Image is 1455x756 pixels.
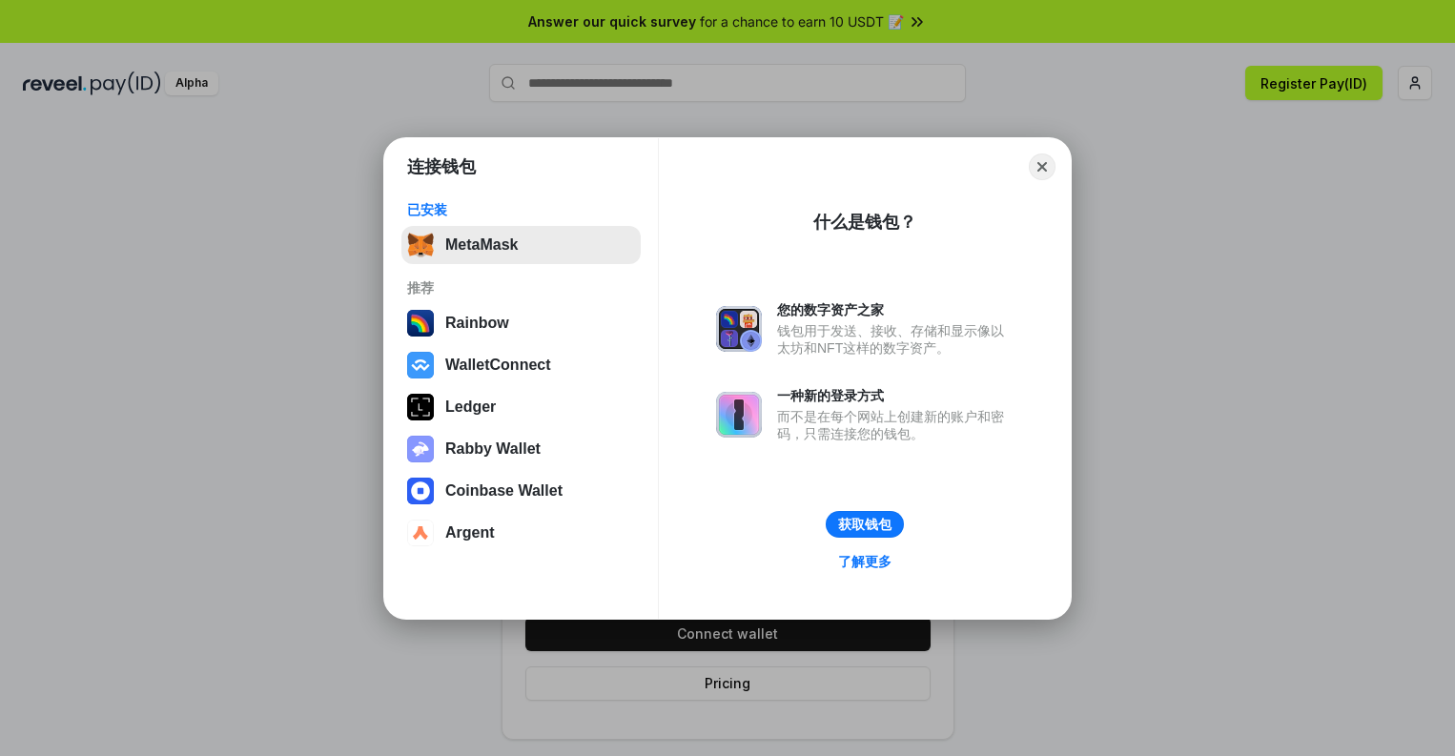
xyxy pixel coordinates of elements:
div: 钱包用于发送、接收、存储和显示像以太坊和NFT这样的数字资产。 [777,322,1014,357]
div: Ledger [445,398,496,416]
div: Coinbase Wallet [445,482,563,500]
button: 获取钱包 [826,511,904,538]
div: 推荐 [407,279,635,296]
div: Rainbow [445,315,509,332]
img: svg+xml,%3Csvg%20xmlns%3D%22http%3A%2F%2Fwww.w3.org%2F2000%2Fsvg%22%20fill%3D%22none%22%20viewBox... [407,436,434,462]
button: Rainbow [401,304,641,342]
button: WalletConnect [401,346,641,384]
button: Coinbase Wallet [401,472,641,510]
img: svg+xml,%3Csvg%20fill%3D%22none%22%20height%3D%2233%22%20viewBox%3D%220%200%2035%2033%22%20width%... [407,232,434,258]
img: svg+xml,%3Csvg%20xmlns%3D%22http%3A%2F%2Fwww.w3.org%2F2000%2Fsvg%22%20fill%3D%22none%22%20viewBox... [716,392,762,438]
div: 一种新的登录方式 [777,387,1014,404]
h1: 连接钱包 [407,155,476,178]
div: 了解更多 [838,553,891,570]
div: WalletConnect [445,357,551,374]
img: svg+xml,%3Csvg%20width%3D%2228%22%20height%3D%2228%22%20viewBox%3D%220%200%2028%2028%22%20fill%3D... [407,478,434,504]
div: 什么是钱包？ [813,211,916,234]
img: svg+xml,%3Csvg%20width%3D%2228%22%20height%3D%2228%22%20viewBox%3D%220%200%2028%2028%22%20fill%3D... [407,520,434,546]
div: 获取钱包 [838,516,891,533]
img: svg+xml,%3Csvg%20xmlns%3D%22http%3A%2F%2Fwww.w3.org%2F2000%2Fsvg%22%20width%3D%2228%22%20height%3... [407,394,434,420]
div: Argent [445,524,495,541]
div: 已安装 [407,201,635,218]
button: Argent [401,514,641,552]
div: 您的数字资产之家 [777,301,1014,318]
img: svg+xml,%3Csvg%20width%3D%22120%22%20height%3D%22120%22%20viewBox%3D%220%200%20120%20120%22%20fil... [407,310,434,337]
div: MetaMask [445,236,518,254]
a: 了解更多 [827,549,903,574]
button: MetaMask [401,226,641,264]
button: Rabby Wallet [401,430,641,468]
div: Rabby Wallet [445,440,541,458]
button: Ledger [401,388,641,426]
img: svg+xml,%3Csvg%20width%3D%2228%22%20height%3D%2228%22%20viewBox%3D%220%200%2028%2028%22%20fill%3D... [407,352,434,378]
div: 而不是在每个网站上创建新的账户和密码，只需连接您的钱包。 [777,408,1014,442]
button: Close [1029,153,1055,180]
img: svg+xml,%3Csvg%20xmlns%3D%22http%3A%2F%2Fwww.w3.org%2F2000%2Fsvg%22%20fill%3D%22none%22%20viewBox... [716,306,762,352]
